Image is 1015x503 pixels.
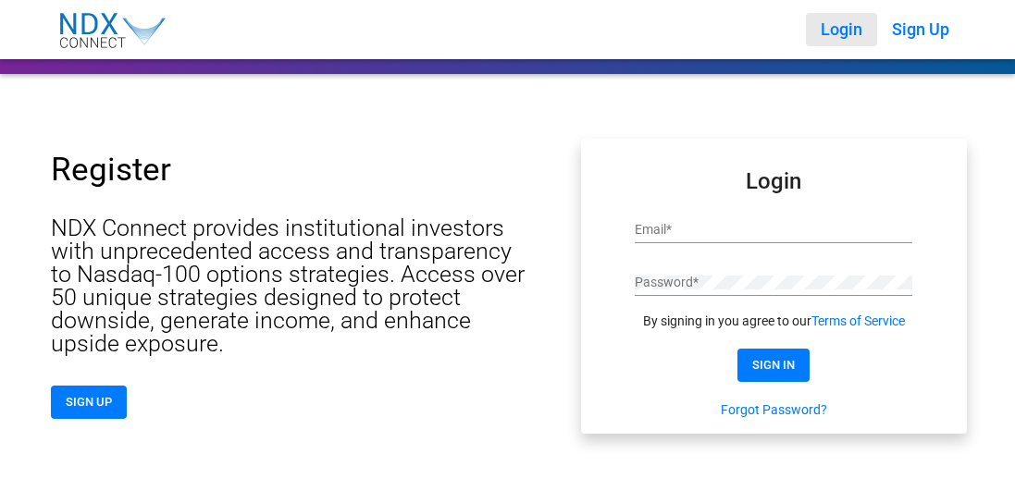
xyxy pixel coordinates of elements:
a: Forgot Password? [721,400,827,419]
span: SIGN UP [66,395,112,409]
p: Register [51,153,171,186]
p: NDX Connect provides institutional investors with unprecedented access and transparency to Nasdaq... [51,216,533,355]
img: NDX_Connect_Logo-01.svg [51,5,173,55]
div: By signing in you agree to our [635,312,912,330]
span: SIGN IN [752,358,795,372]
button: Login [806,13,877,46]
a: Terms of Service [811,312,905,330]
mat-card-title: Login [746,172,801,190]
button: SIGN IN [737,349,810,382]
button: Sign Up [877,13,964,46]
button: SIGN UP [51,386,127,419]
span: Sign Up [892,19,949,39]
span: Login [821,19,862,39]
